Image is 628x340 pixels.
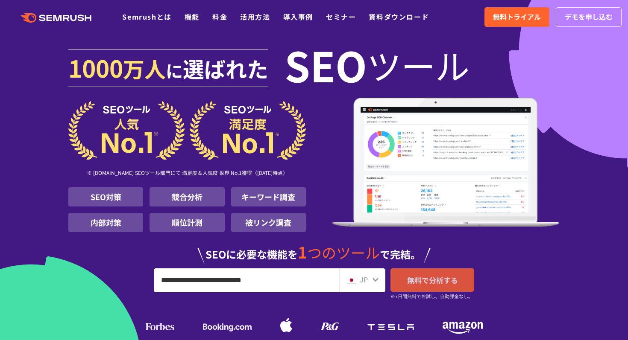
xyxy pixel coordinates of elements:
[150,187,224,206] li: 競合分析
[380,247,421,262] span: で完結。
[122,12,171,22] a: Semrushとは
[360,274,368,285] span: JP
[367,48,470,82] span: ツール
[369,12,429,22] a: 資料ダウンロード
[212,12,227,22] a: 料金
[150,213,224,232] li: 順位計測
[307,242,380,263] span: つのツール
[231,187,306,206] li: キーワード調査
[407,275,458,285] span: 無料で分析する
[68,50,123,84] span: 1000
[154,269,339,292] input: URL、キーワードを入力してください
[390,292,473,300] small: ※7日間無料でお試し。自動課金なし。
[231,213,306,232] li: 被リンク調査
[68,187,143,206] li: SEO対策
[183,53,268,84] span: 選ばれた
[283,12,313,22] a: 導入事例
[68,160,306,187] div: ※ [DOMAIN_NAME] SEOツール部門にて 満足度＆人気度 世界 No.1獲得（[DATE]時点）
[556,7,622,27] a: デモを申し込む
[68,235,560,264] div: SEOに必要な機能を
[298,240,307,263] span: 1
[240,12,270,22] a: 活用方法
[68,213,143,232] li: 内部対策
[185,12,200,22] a: 機能
[484,7,549,27] a: 無料トライアル
[326,12,356,22] a: セミナー
[565,12,613,23] span: デモを申し込む
[285,48,367,82] span: SEO
[166,58,183,83] span: に
[390,268,474,292] a: 無料で分析する
[123,53,166,84] span: 万人
[493,12,541,23] span: 無料トライアル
